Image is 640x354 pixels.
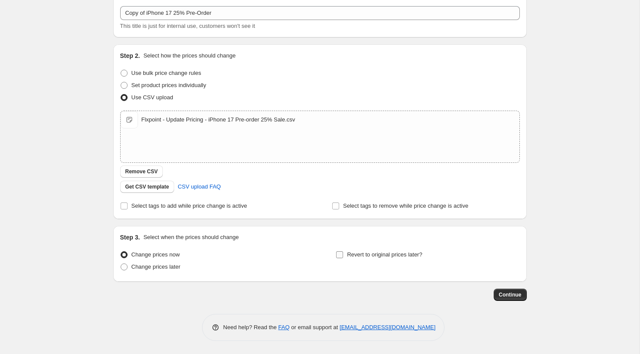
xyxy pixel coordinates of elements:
h2: Step 3. [120,233,140,242]
span: Need help? Read the [223,324,279,330]
span: This title is just for internal use, customers won't see it [120,23,255,29]
span: Use bulk price change rules [131,70,201,76]
a: CSV upload FAQ [172,180,226,194]
span: CSV upload FAQ [178,182,221,191]
div: Flxpoint - Update Pricing - iPhone 17 Pre-order 25% Sale.csv [141,115,295,124]
span: Continue [499,291,522,298]
span: Remove CSV [125,168,158,175]
span: Select tags to add while price change is active [131,202,247,209]
input: 30% off holiday sale [120,6,520,20]
button: Get CSV template [120,181,175,193]
p: Select when the prices should change [143,233,239,242]
span: Set product prices individually [131,82,206,88]
p: Select how the prices should change [143,51,236,60]
span: Revert to original prices later? [347,251,422,258]
span: Use CSV upload [131,94,173,101]
span: or email support at [290,324,340,330]
button: Continue [494,289,527,301]
span: Get CSV template [125,183,169,190]
h2: Step 2. [120,51,140,60]
span: Select tags to remove while price change is active [343,202,468,209]
span: Change prices later [131,263,181,270]
button: Remove CSV [120,165,163,178]
a: FAQ [278,324,290,330]
a: [EMAIL_ADDRESS][DOMAIN_NAME] [340,324,435,330]
span: Change prices now [131,251,180,258]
